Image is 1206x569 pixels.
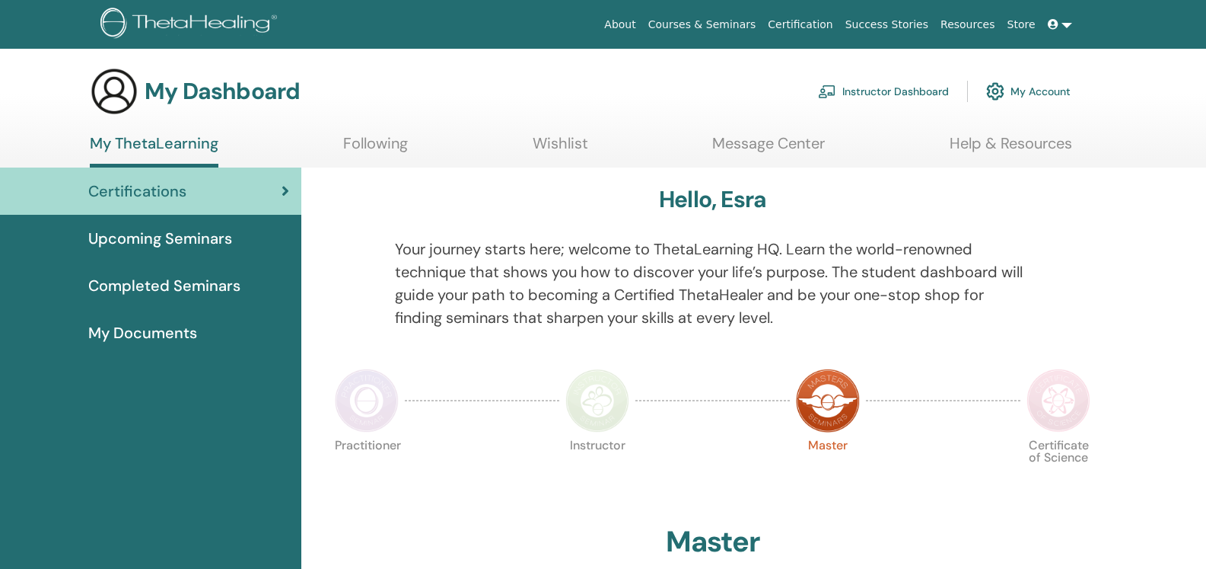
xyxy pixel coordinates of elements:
h2: Master [666,525,760,560]
img: Master [796,369,860,433]
a: Message Center [712,134,825,164]
a: Wishlist [533,134,588,164]
span: Completed Seminars [88,274,240,297]
a: Instructor Dashboard [818,75,949,108]
p: Certificate of Science [1026,440,1090,503]
h3: Hello, Esra [659,186,766,213]
span: Certifications [88,180,186,203]
h3: My Dashboard [145,78,300,105]
p: Master [796,440,860,503]
a: Certification [762,11,838,39]
img: Certificate of Science [1026,369,1090,433]
a: Following [343,134,408,164]
a: Courses & Seminars [642,11,762,39]
a: About [598,11,641,39]
a: Resources [934,11,1001,39]
img: chalkboard-teacher.svg [818,85,836,98]
a: Store [1001,11,1042,39]
a: Help & Resources [950,134,1072,164]
a: Success Stories [839,11,934,39]
p: Instructor [565,440,629,503]
img: Practitioner [335,369,399,433]
span: Upcoming Seminars [88,227,232,250]
img: logo.png [100,8,282,42]
a: My Account [986,75,1071,108]
p: Practitioner [335,440,399,503]
img: generic-user-icon.jpg [90,67,138,116]
a: My ThetaLearning [90,134,218,168]
img: Instructor [565,369,629,433]
img: cog.svg [986,78,1004,104]
p: Your journey starts here; welcome to ThetaLearning HQ. Learn the world-renowned technique that sh... [395,238,1031,329]
span: My Documents [88,321,197,344]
